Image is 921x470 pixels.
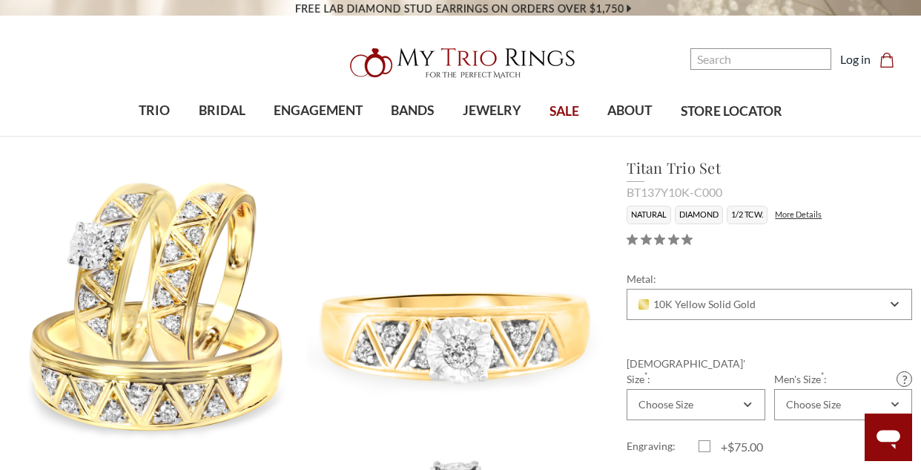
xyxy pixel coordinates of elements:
img: My Trio Rings [342,39,579,87]
li: Natural [627,206,671,224]
span: JEWELRY [463,101,521,120]
label: [DEMOGRAPHIC_DATA]' Size : [627,356,765,387]
div: BT137Y10K-C000 [627,183,912,201]
span: ABOUT [607,101,652,120]
a: Cart with 0 items [879,50,903,68]
a: STORE LOCATOR [667,88,796,136]
a: My Trio Rings [267,39,654,87]
a: ENGAGEMENT [260,87,377,135]
button: submenu toggle [311,135,326,137]
h1: Titan Trio Set [627,157,912,179]
img: Photo of Titan 1/2 ct tw. Round Cluster Trio Set 10K Yellow Gold [BT137YE-C000] [307,155,603,451]
span: SALE [549,102,579,121]
svg: cart.cart_preview [879,53,894,68]
a: More Details [775,209,822,219]
a: TRIO [125,87,184,135]
button: submenu toggle [405,135,420,137]
label: Men's Size : [774,371,912,387]
a: SALE [535,88,593,136]
button: submenu toggle [622,135,637,137]
a: BRIDAL [184,87,259,135]
button: submenu toggle [484,135,499,137]
label: +$75.00 [699,438,770,456]
span: STORE LOCATOR [681,102,782,121]
button: submenu toggle [147,135,162,137]
div: Choose Size [638,399,693,411]
div: Combobox [627,389,765,420]
a: Size Guide [897,371,912,387]
div: Choose Size [786,399,841,411]
label: Metal: [627,271,912,287]
div: Combobox [627,289,912,320]
span: BRIDAL [199,101,245,120]
div: Combobox [774,389,912,420]
a: JEWELRY [449,87,535,135]
li: Diamond [675,206,723,224]
img: Photo of Titan 1/2 ct tw. Round Cluster Trio Set 10K Yellow Gold [BT137Y-C000] [10,155,306,446]
li: 1/2 TCW. [727,206,767,224]
input: Search [690,48,831,70]
span: BANDS [391,101,434,120]
a: Log in [840,50,871,68]
span: TRIO [139,101,170,120]
span: 10K Yellow Solid Gold [638,298,756,310]
label: Engraving: [627,438,698,456]
button: submenu toggle [214,135,229,137]
span: ENGAGEMENT [274,101,363,120]
a: ABOUT [593,87,666,135]
a: BANDS [377,87,448,135]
